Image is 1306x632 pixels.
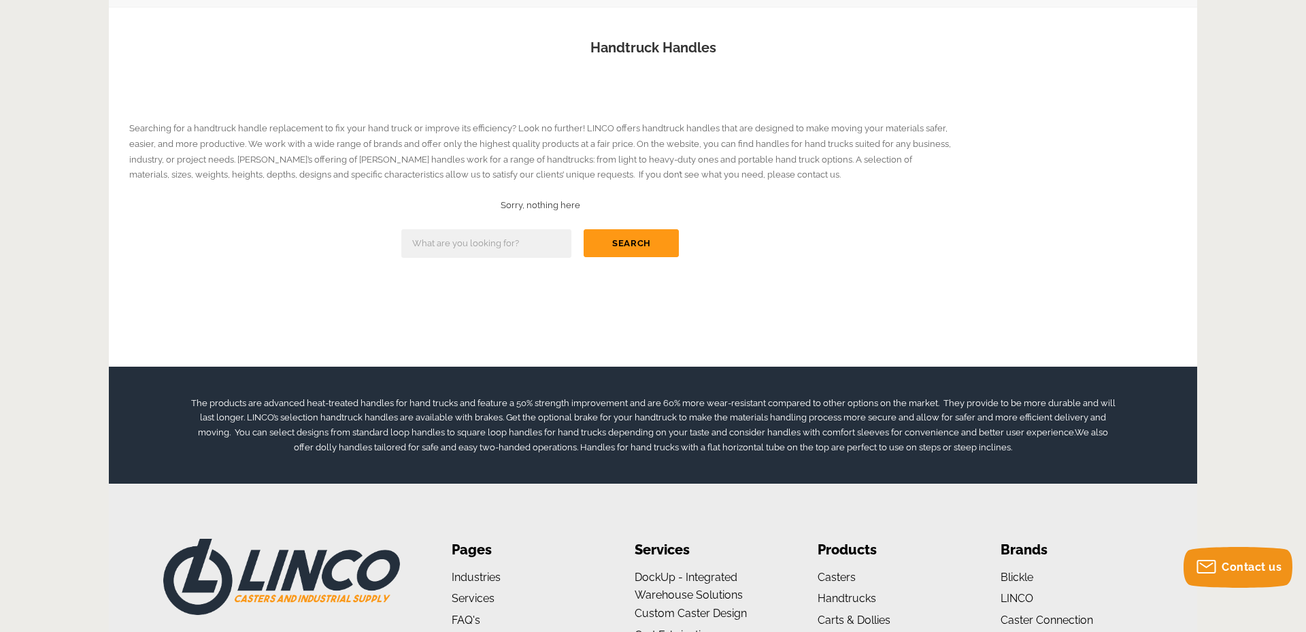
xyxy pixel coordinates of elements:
[294,427,1108,452] span: We also offer dolly handles tailored for safe and easy two-handed operations. Handles for hand tr...
[818,614,890,627] a: Carts & Dollies
[129,38,1177,58] h1: Handtruck Handles
[818,539,960,561] li: Products
[1184,547,1292,588] button: Contact us
[452,539,594,561] li: Pages
[635,571,743,602] a: DockUp - Integrated Warehouse Solutions
[1001,592,1033,605] a: LINCO
[584,229,679,257] button: Search
[452,571,501,584] a: Industries
[818,571,856,584] a: Casters
[1001,539,1143,561] li: Brands
[1001,614,1093,627] a: Caster Connection
[1001,571,1033,584] a: Blickle
[129,121,952,183] p: Searching for a handtruck handle replacement to fix your hand truck or improve its efficiency? Lo...
[452,592,495,605] a: Services
[1222,561,1282,573] span: Contact us
[452,614,480,627] a: FAQ's
[129,199,952,212] h2: Sorry, nothing here
[635,539,777,561] li: Services
[401,229,571,258] input: What are you looking for?
[635,607,747,620] a: Custom Caster Design
[818,592,876,605] a: Handtrucks
[163,539,400,615] img: LINCO CASTERS & INDUSTRIAL SUPPLY
[191,398,1116,437] span: The products are advanced heat-treated handles for hand trucks and feature a 50% strength improve...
